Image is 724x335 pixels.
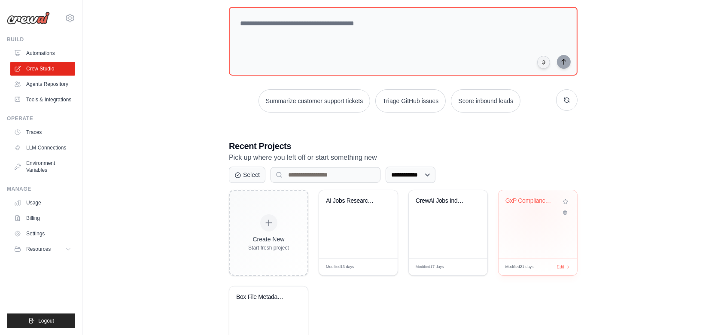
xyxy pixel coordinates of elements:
[416,264,444,270] span: Modified 17 days
[375,89,446,113] button: Triage GitHub issues
[7,12,50,24] img: Logo
[248,244,289,251] div: Start fresh project
[236,293,288,301] div: Box File Metadata Reporter
[451,89,520,113] button: Score inbound leads
[229,167,265,183] button: Select
[561,197,570,207] button: Add to favorites
[537,56,550,69] button: Click to speak your automation idea
[26,246,51,253] span: Resources
[556,89,578,111] button: Get new suggestions
[7,36,75,43] div: Build
[326,264,354,270] span: Modified 13 days
[10,125,75,139] a: Traces
[10,227,75,241] a: Settings
[10,46,75,60] a: Automations
[10,77,75,91] a: Agents Repository
[377,264,385,270] span: Edit
[7,314,75,328] button: Logout
[38,317,54,324] span: Logout
[416,197,468,205] div: CrewAI Jobs India Research
[505,197,557,205] div: GxP Compliance Analysis with Dual Delivery
[248,235,289,244] div: Create New
[557,264,564,270] span: Edit
[7,115,75,122] div: Operate
[10,242,75,256] button: Resources
[10,196,75,210] a: Usage
[10,93,75,107] a: Tools & Integrations
[10,211,75,225] a: Billing
[326,197,378,205] div: AI Jobs Research & Email Automation
[561,208,570,217] button: Delete project
[467,264,475,270] span: Edit
[229,152,578,163] p: Pick up where you left off or start something new
[7,186,75,192] div: Manage
[229,140,578,152] h3: Recent Projects
[259,89,370,113] button: Summarize customer support tickets
[10,141,75,155] a: LLM Connections
[10,62,75,76] a: Crew Studio
[10,156,75,177] a: Environment Variables
[505,264,534,270] span: Modified 21 days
